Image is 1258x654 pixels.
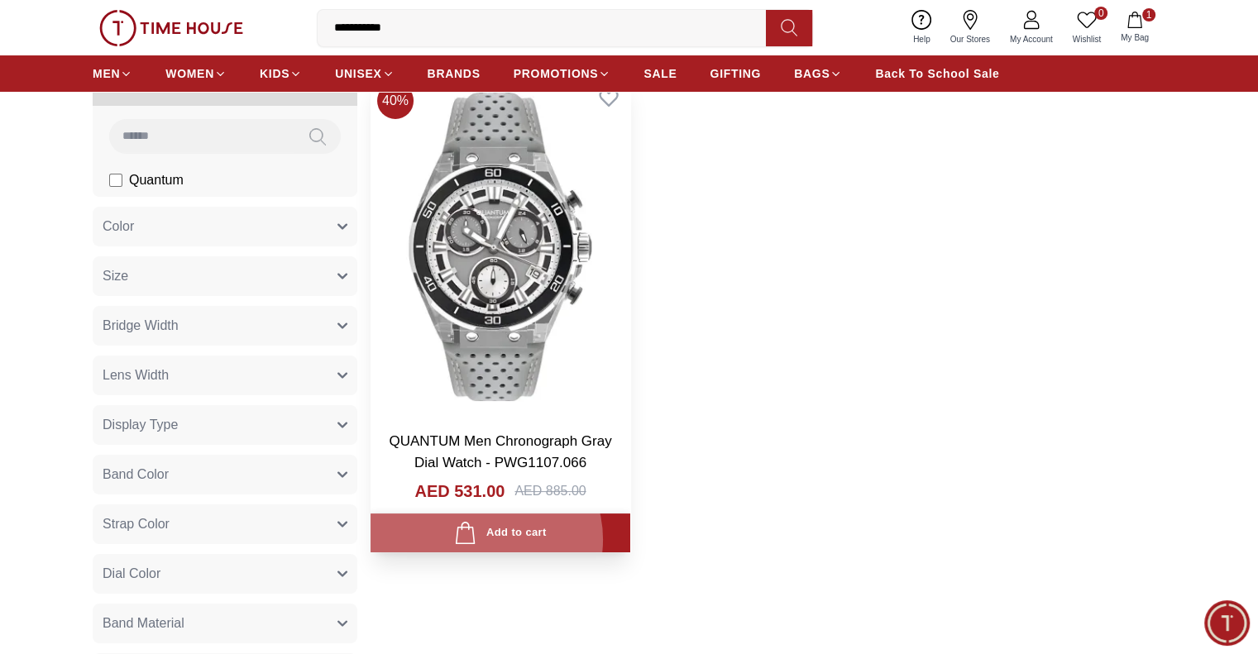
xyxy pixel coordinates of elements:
[794,59,842,88] a: BAGS
[94,265,110,282] em: Blush
[12,12,45,45] em: Back
[103,564,160,584] span: Dial Color
[514,65,599,82] span: PROMOTIONS
[93,65,120,82] span: MEN
[93,455,357,494] button: Band Color
[643,59,677,88] a: SALE
[93,207,357,246] button: Color
[28,267,248,343] span: Hey there! Need help finding the perfect watch? I'm here if you have any questions or need a quic...
[93,604,357,643] button: Band Material
[109,174,122,187] input: Quantum
[514,481,586,501] div: AED 885.00
[99,10,243,46] img: ...
[1003,33,1059,45] span: My Account
[93,405,357,445] button: Display Type
[1063,7,1111,49] a: 0Wishlist
[103,514,170,534] span: Strap Color
[389,433,611,470] a: QUANTUM Men Chronograph Gray Dial Watch - PWG1107.066
[335,65,381,82] span: UNISEX
[103,415,178,435] span: Display Type
[514,59,611,88] a: PROMOTIONS
[103,316,179,336] span: Bridge Width
[1066,33,1107,45] span: Wishlist
[165,65,214,82] span: WOMEN
[377,83,414,119] span: 40 %
[103,266,128,286] span: Size
[17,233,327,251] div: Time House Support
[93,504,357,544] button: Strap Color
[260,65,289,82] span: KIDS
[1204,600,1250,646] div: Chat Widget
[103,613,184,633] span: Band Material
[93,256,357,296] button: Size
[371,513,630,552] button: Add to cart
[93,356,357,395] button: Lens Width
[1111,8,1159,47] button: 1My Bag
[428,59,481,88] a: BRANDS
[88,21,276,37] div: Time House Support
[903,7,940,49] a: Help
[875,65,999,82] span: Back To School Sale
[103,217,134,236] span: Color
[165,59,227,88] a: WOMEN
[944,33,997,45] span: Our Stores
[103,365,169,385] span: Lens Width
[794,65,830,82] span: BAGS
[1142,8,1155,21] span: 1
[220,337,263,347] span: 11:30 AM
[4,371,327,454] textarea: We are here to help you
[710,59,761,88] a: GIFTING
[454,522,546,544] div: Add to cart
[93,59,132,88] a: MEN
[940,7,1000,49] a: Our Stores
[335,59,394,88] a: UNISEX
[643,65,677,82] span: SALE
[51,15,79,43] img: Profile picture of Time House Support
[93,554,357,594] button: Dial Color
[93,306,357,346] button: Bridge Width
[1094,7,1107,20] span: 0
[906,33,937,45] span: Help
[1114,31,1155,44] span: My Bag
[710,65,761,82] span: GIFTING
[129,170,184,190] span: Quantum
[875,59,999,88] a: Back To School Sale
[260,59,302,88] a: KIDS
[414,480,505,503] h4: AED 531.00
[103,465,169,485] span: Band Color
[371,76,630,418] img: QUANTUM Men Chronograph Gray Dial Watch - PWG1107.066
[428,65,481,82] span: BRANDS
